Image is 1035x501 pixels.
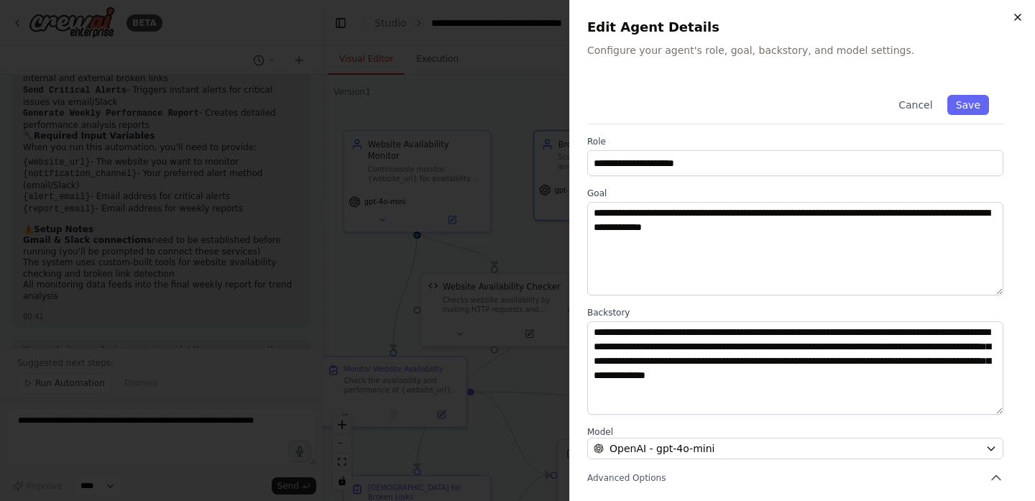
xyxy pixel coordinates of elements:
[587,188,1003,199] label: Goal
[587,17,1018,37] h2: Edit Agent Details
[587,43,1018,58] p: Configure your agent's role, goal, backstory, and model settings.
[587,136,1003,147] label: Role
[587,471,1003,485] button: Advanced Options
[609,441,714,456] span: OpenAI - gpt-4o-mini
[587,438,1003,459] button: OpenAI - gpt-4o-mini
[587,472,666,484] span: Advanced Options
[890,95,941,115] button: Cancel
[587,307,1003,318] label: Backstory
[587,426,1003,438] label: Model
[947,95,989,115] button: Save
